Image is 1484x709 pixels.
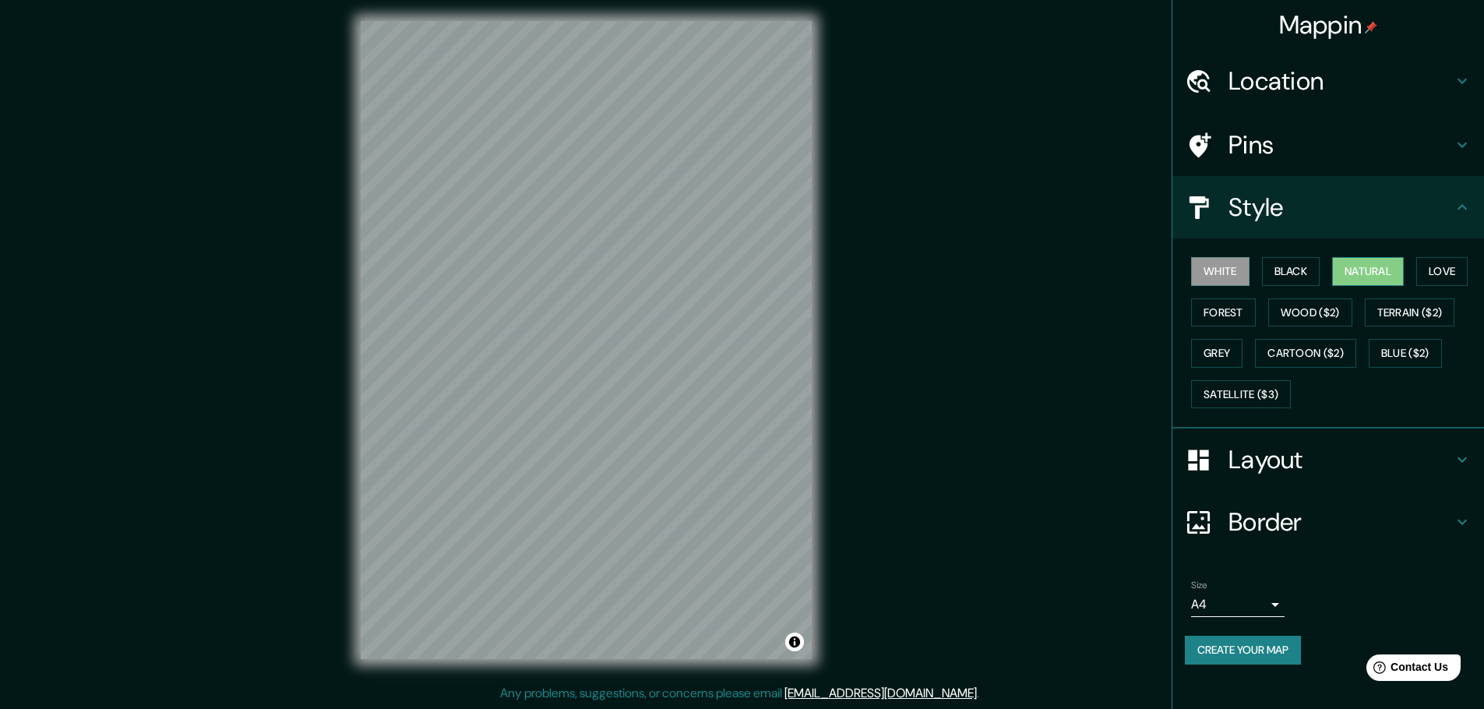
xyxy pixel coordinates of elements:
[1268,298,1352,327] button: Wood ($2)
[1228,65,1453,97] h4: Location
[1191,579,1207,592] label: Size
[784,685,977,701] a: [EMAIL_ADDRESS][DOMAIN_NAME]
[1172,176,1484,238] div: Style
[1332,257,1404,286] button: Natural
[1191,257,1250,286] button: White
[1228,129,1453,160] h4: Pins
[1172,50,1484,112] div: Location
[1365,21,1377,34] img: pin-icon.png
[1172,114,1484,176] div: Pins
[982,684,985,703] div: .
[500,684,979,703] p: Any problems, suggestions, or concerns please email .
[1279,9,1378,41] h4: Mappin
[1191,592,1285,617] div: A4
[1172,429,1484,491] div: Layout
[1262,257,1320,286] button: Black
[1345,648,1467,692] iframe: Help widget launcher
[979,684,982,703] div: .
[1416,257,1468,286] button: Love
[785,633,804,651] button: Toggle attribution
[1185,636,1301,665] button: Create your map
[1369,339,1442,368] button: Blue ($2)
[1172,491,1484,553] div: Border
[1228,444,1453,475] h4: Layout
[1191,298,1256,327] button: Forest
[1255,339,1356,368] button: Cartoon ($2)
[1228,192,1453,223] h4: Style
[1191,380,1291,409] button: Satellite ($3)
[1228,506,1453,538] h4: Border
[1191,339,1243,368] button: Grey
[361,21,812,659] canvas: Map
[1365,298,1455,327] button: Terrain ($2)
